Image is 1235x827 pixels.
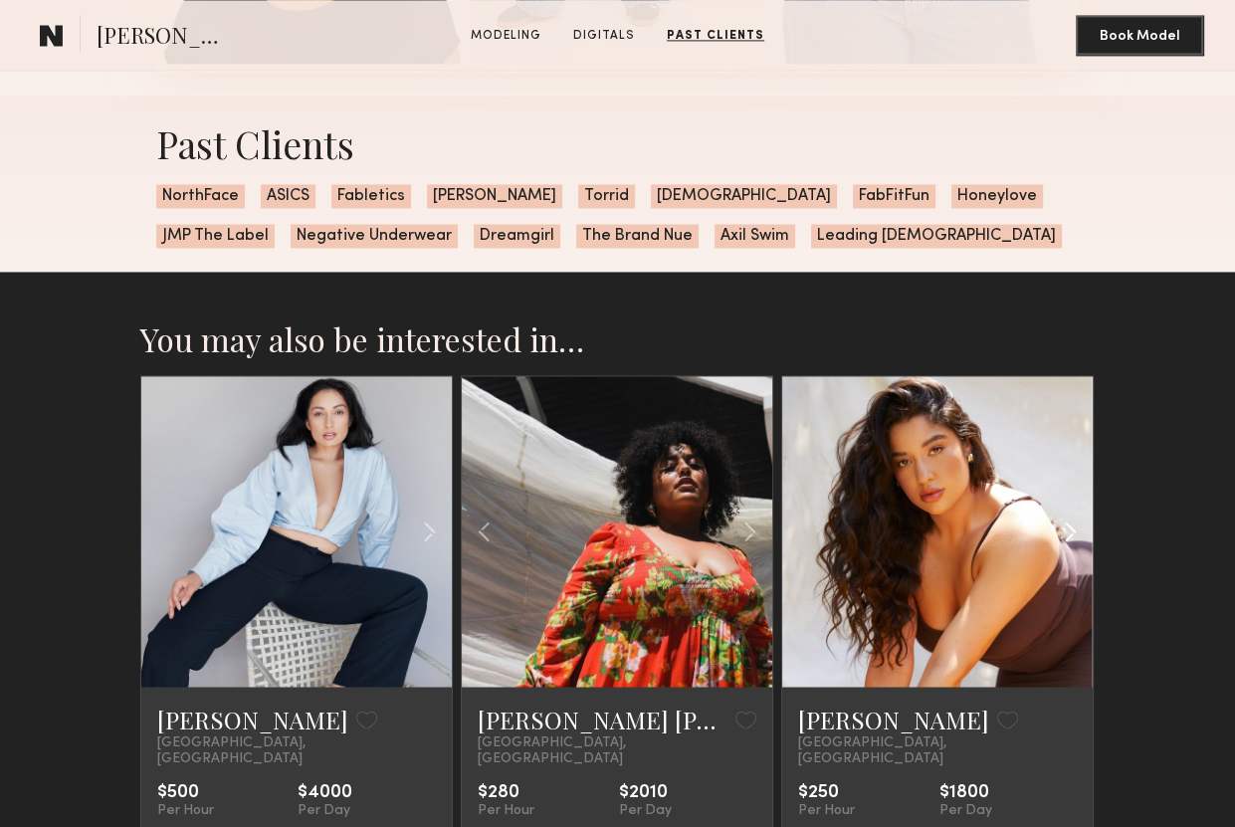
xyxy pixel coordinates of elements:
span: Leading [DEMOGRAPHIC_DATA] [811,224,1062,248]
div: $500 [157,782,214,802]
div: Per Day [939,802,992,818]
a: Digitals [565,27,643,45]
span: Fabletics [331,184,411,208]
div: $280 [478,782,534,802]
span: NorthFace [156,184,245,208]
div: Per Hour [798,802,855,818]
a: Past Clients [659,27,772,45]
span: [GEOGRAPHIC_DATA], [GEOGRAPHIC_DATA] [157,734,436,766]
span: [GEOGRAPHIC_DATA], [GEOGRAPHIC_DATA] [478,734,756,766]
span: Negative Underwear [291,224,458,248]
h2: You may also be interested in… [140,319,1096,359]
div: $4000 [298,782,352,802]
div: $250 [798,782,855,802]
div: $1800 [939,782,992,802]
span: Dreamgirl [474,224,560,248]
div: Past Clients [156,119,1080,168]
div: Per Hour [478,802,534,818]
span: FabFitFun [853,184,935,208]
span: JMP The Label [156,224,275,248]
div: Per Day [619,802,672,818]
span: Torrid [578,184,635,208]
a: [PERSON_NAME] [157,703,348,734]
span: [GEOGRAPHIC_DATA], [GEOGRAPHIC_DATA] [798,734,1077,766]
span: [PERSON_NAME] [427,184,562,208]
button: Book Model [1076,15,1203,55]
span: [DEMOGRAPHIC_DATA] [651,184,837,208]
a: Book Model [1076,26,1203,43]
span: Axil Swim [715,224,795,248]
span: [PERSON_NAME] [97,20,235,55]
span: Honeylove [951,184,1043,208]
a: [PERSON_NAME] [798,703,989,734]
a: Modeling [463,27,549,45]
span: ASICS [261,184,315,208]
div: Per Hour [157,802,214,818]
a: [PERSON_NAME] [PERSON_NAME] [478,703,727,734]
div: $2010 [619,782,672,802]
span: The Brand Nue [576,224,699,248]
div: Per Day [298,802,352,818]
